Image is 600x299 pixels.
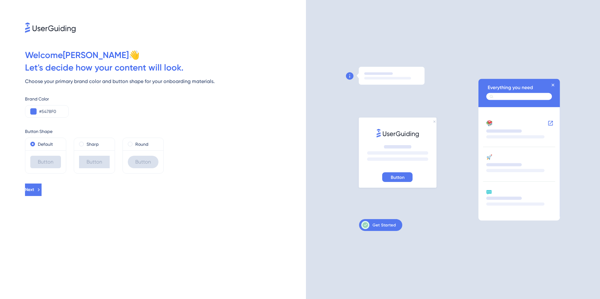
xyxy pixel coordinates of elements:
label: Sharp [87,140,99,148]
div: Choose your primary brand color and button shape for your onboarding materials. [25,78,306,85]
div: Welcome [PERSON_NAME] 👋 [25,49,306,61]
span: Next [25,186,34,194]
div: Button Shape [25,128,306,135]
div: Button [128,156,158,168]
button: Next [25,184,42,196]
label: Round [135,140,148,148]
div: Button [30,156,61,168]
div: Brand Color [25,95,306,103]
div: Let ' s decide how your content will look. [25,61,306,74]
label: Default [38,140,53,148]
div: Button [79,156,110,168]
